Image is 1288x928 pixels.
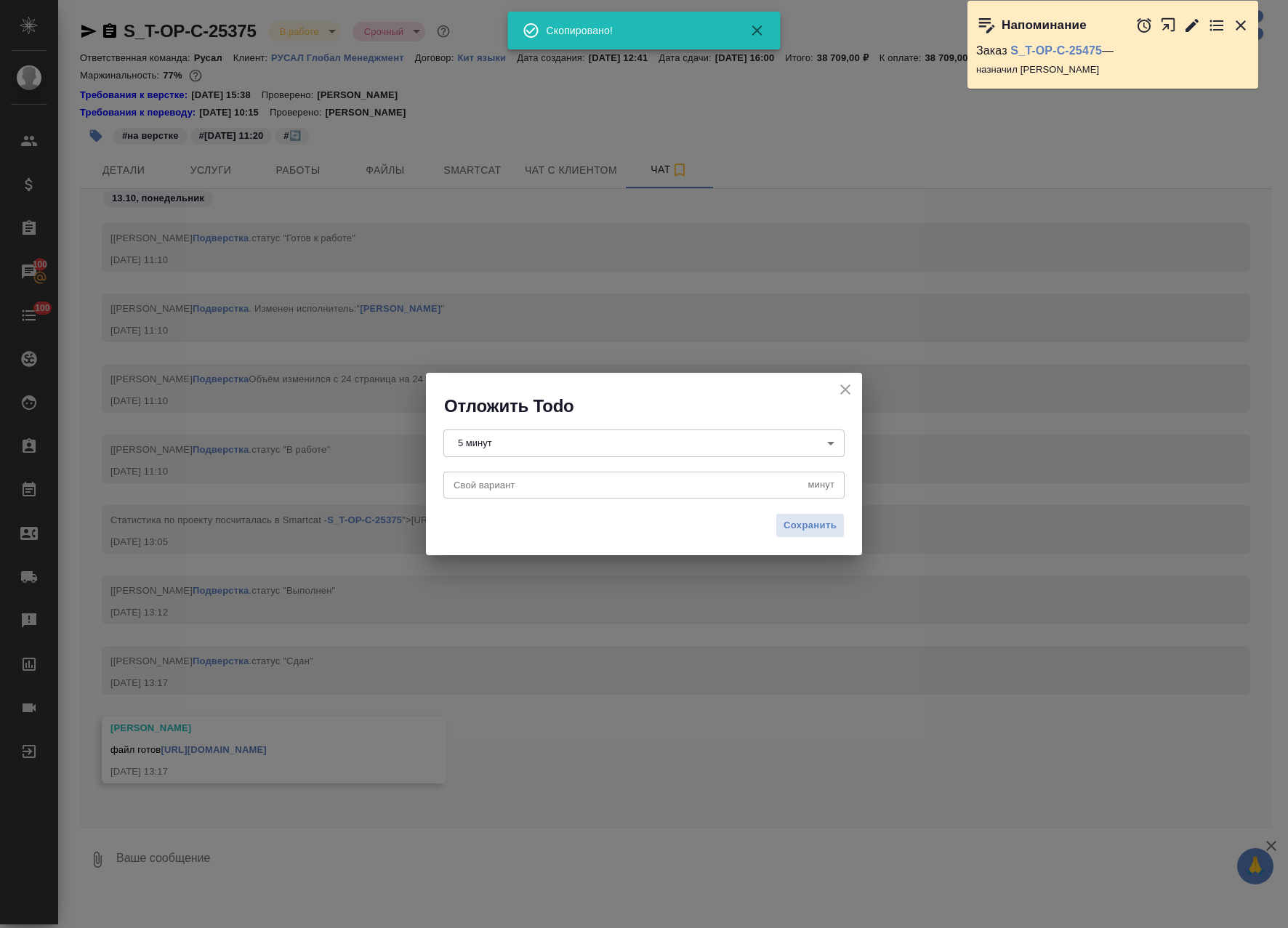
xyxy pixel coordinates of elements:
[443,429,845,457] div: 5 минут
[547,23,728,38] div: Скопировано!
[784,517,837,534] span: Сохранить
[740,22,775,39] button: Закрыть
[1010,44,1102,57] a: S_T-OP-C-25475
[776,513,845,538] button: Сохранить
[1232,17,1249,34] button: Закрыть
[976,62,1249,77] p: назначил [PERSON_NAME]
[1160,9,1177,41] button: Открыть в новой вкладке
[808,477,834,492] p: минут
[1208,17,1225,34] button: Перейти в todo
[454,437,496,449] button: 5 минут
[444,395,862,418] h2: Отложить Todo
[1183,17,1201,34] button: Редактировать
[834,379,856,400] button: close
[1135,17,1153,34] button: Отложить
[1002,18,1087,33] p: Напоминание
[976,44,1249,58] p: Заказ —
